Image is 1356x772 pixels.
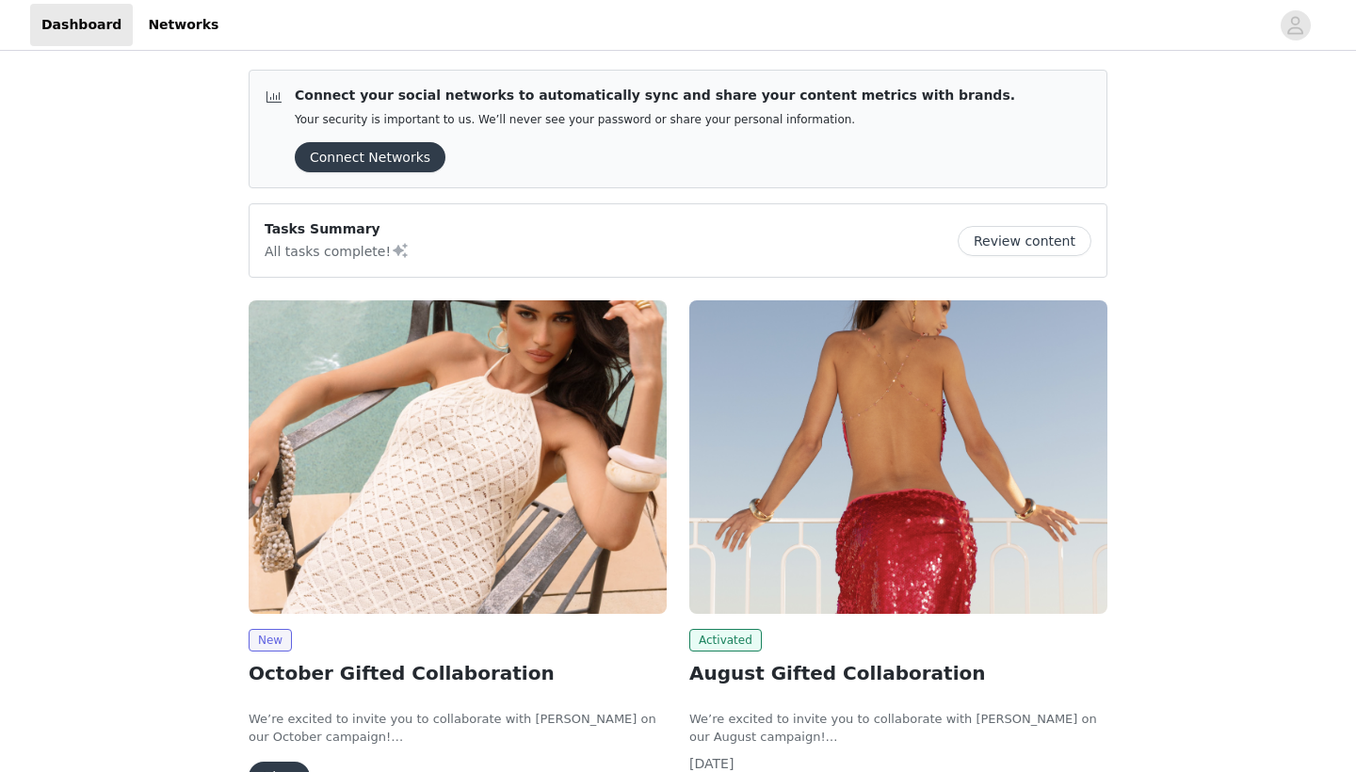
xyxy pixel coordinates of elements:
span: [DATE] [689,756,734,771]
a: Networks [137,4,230,46]
img: Peppermayo EU [249,300,667,614]
img: Peppermayo EU [689,300,1107,614]
h2: October Gifted Collaboration [249,659,667,687]
h2: August Gifted Collaboration [689,659,1107,687]
p: Your security is important to us. We’ll never see your password or share your personal information. [295,113,1015,127]
p: Tasks Summary [265,219,410,239]
p: All tasks complete! [265,239,410,262]
div: avatar [1286,10,1304,40]
p: We’re excited to invite you to collaborate with [PERSON_NAME] on our October campaign! [249,710,667,747]
span: New [249,629,292,651]
a: Dashboard [30,4,133,46]
button: Review content [958,226,1091,256]
button: Connect Networks [295,142,445,172]
p: Connect your social networks to automatically sync and share your content metrics with brands. [295,86,1015,105]
span: Activated [689,629,762,651]
p: We’re excited to invite you to collaborate with [PERSON_NAME] on our August campaign! [689,710,1107,747]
